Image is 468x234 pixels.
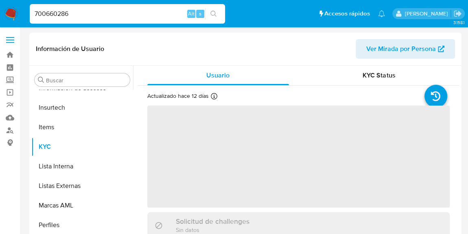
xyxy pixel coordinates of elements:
[366,39,436,59] span: Ver Mirada por Persona
[30,9,225,19] input: Buscar usuario o caso...
[206,71,230,80] span: Usuario
[199,10,201,18] span: s
[46,77,127,84] input: Buscar
[405,10,451,18] p: leonardo.alvarezortiz@mercadolibre.com.co
[31,117,133,137] button: Items
[453,9,462,18] a: Salir
[147,106,450,208] span: ‌
[176,226,249,234] p: Sin datos
[38,77,44,83] button: Buscar
[36,45,104,53] h1: Información de Usuario
[31,157,133,176] button: Lista Interna
[31,98,133,117] button: Insurtech
[31,176,133,196] button: Listas Externas
[31,137,133,157] button: KYC
[324,9,370,18] span: Accesos rápidos
[205,8,222,20] button: search-icon
[147,92,209,100] p: Actualizado hace 12 días
[356,39,455,59] button: Ver Mirada por Persona
[176,217,249,226] h3: Solicitud de challenges
[31,196,133,215] button: Marcas AML
[363,71,395,80] span: KYC Status
[188,10,195,18] span: Alt
[378,10,385,17] a: Notificaciones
